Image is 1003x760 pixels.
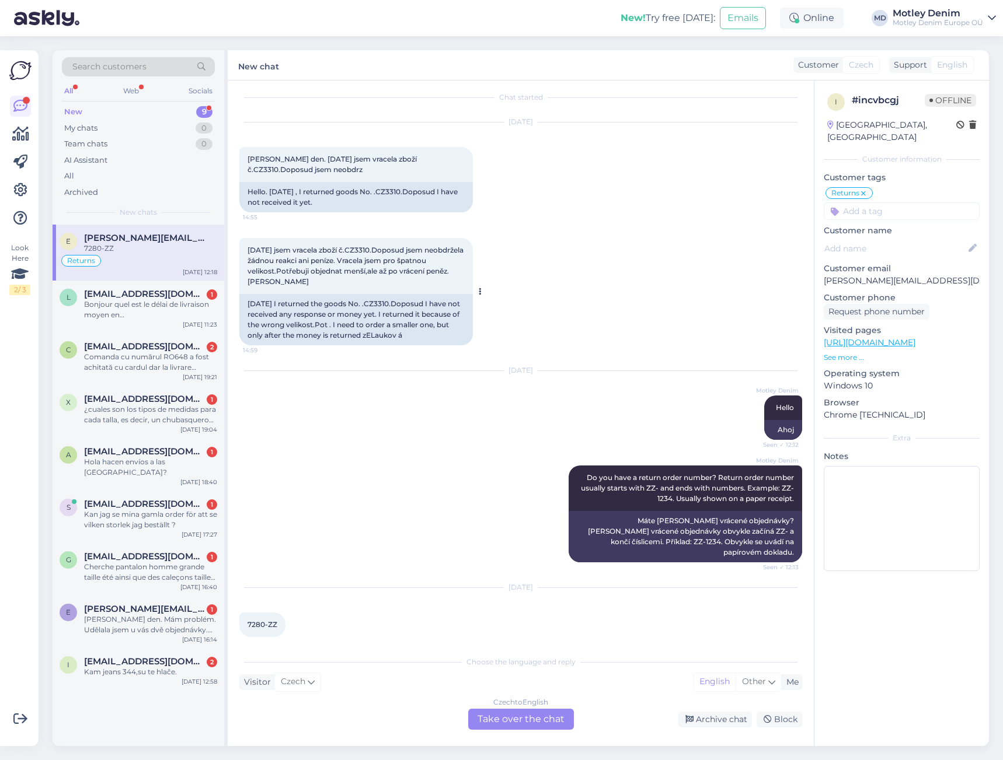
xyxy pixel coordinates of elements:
[824,292,980,304] p: Customer phone
[196,106,213,118] div: 9
[824,154,980,164] div: Customer information
[621,11,715,25] div: Try free [DATE]:
[824,367,980,380] p: Operating system
[9,285,30,295] div: 2 / 3
[207,342,217,352] div: 2
[824,352,980,363] p: See more ...
[84,394,206,404] span: xyxorswords@gmail.com
[64,122,97,134] div: My chats
[182,677,217,686] div: [DATE] 12:58
[239,676,271,688] div: Visitor
[64,187,98,198] div: Archived
[84,667,217,677] div: Kam jeans 344,su te hlače.
[243,213,287,222] span: 14:55
[824,202,980,220] input: Add a tag
[239,582,802,593] div: [DATE]
[824,409,980,421] p: Chrome [TECHNICAL_ID]
[207,657,217,667] div: 2
[84,614,217,635] div: [PERSON_NAME] den. Mám problém. Udělala jsem u vás dvě objednávky. První- CZ3253. Toto zboží jsem...
[239,657,802,667] div: Choose the language and reply
[207,604,217,615] div: 1
[782,676,799,688] div: Me
[183,268,217,276] div: [DATE] 12:18
[239,92,802,103] div: Chat started
[678,712,752,727] div: Archive chat
[183,373,217,381] div: [DATE] 19:21
[248,620,277,629] span: 7280-ZZ
[9,59,32,82] img: Askly Logo
[824,337,915,348] a: [URL][DOMAIN_NAME]
[84,299,217,320] div: Bonjour quel est le délai de livraison moyen en [GEOGRAPHIC_DATA]merci
[742,676,766,687] span: Other
[824,324,980,337] p: Visited pages
[468,709,574,730] div: Take over the chat
[621,12,646,23] b: New!
[196,122,213,134] div: 0
[937,59,967,71] span: English
[66,608,71,617] span: e
[893,9,996,27] a: Motley DenimMotley Denim Europe OÜ
[824,397,980,409] p: Browser
[84,551,206,562] span: g.bourdet64@gmail.com
[120,207,157,218] span: New chats
[84,289,206,299] span: lacrymmo85@outlook.fr
[67,503,71,512] span: s
[872,10,888,26] div: MD
[824,242,966,255] input: Add name
[780,8,844,29] div: Online
[824,262,980,275] p: Customer email
[67,257,95,264] span: Returns
[84,404,217,425] div: ¿cuales son los tipos de medidas para cada talla, es decir, un chubasquero de 4XL a qué medidas c...
[84,656,206,667] span: ivankostanjski13@gmail.com
[183,320,217,329] div: [DATE] 11:23
[824,450,980,463] p: Notes
[84,341,206,352] span: cochiorlucica@gmail.com
[757,712,802,727] div: Block
[196,138,213,150] div: 0
[121,83,141,99] div: Web
[824,275,980,287] p: [PERSON_NAME][EMAIL_ADDRESS][DOMAIN_NAME]
[493,697,548,708] div: Czech to English
[66,237,71,246] span: e
[243,346,287,355] span: 14:59
[824,225,980,237] p: Customer name
[84,562,217,583] div: Cherche pantalon homme grande taille été ainsi que des caleçons taille 7xl
[824,171,980,184] p: Customer tags
[827,119,956,143] div: [GEOGRAPHIC_DATA], [GEOGRAPHIC_DATA]
[207,394,217,405] div: 1
[207,289,217,300] div: 1
[243,638,287,646] span: 12:18
[831,190,859,197] span: Returns
[889,59,927,71] div: Support
[207,499,217,510] div: 1
[84,457,217,478] div: Hola hacen envíos a las [GEOGRAPHIC_DATA]?
[64,138,107,150] div: Team chats
[64,155,107,166] div: AI Assistant
[581,473,796,503] span: Do you have a return order number? Return order number usually starts with ZZ- and ends with numb...
[62,83,75,99] div: All
[238,57,279,73] label: New chat
[281,675,305,688] span: Czech
[893,18,983,27] div: Motley Denim Europe OÜ
[84,509,217,530] div: Kan jag se mina gamla order för att se vilken storlek jag beställt ?
[207,552,217,562] div: 1
[824,304,929,320] div: Request phone number
[852,93,925,107] div: # incvbcgj
[824,380,980,392] p: Windows 10
[248,155,419,174] span: [PERSON_NAME] den. [DATE] jsem vracela zboží č.CZ3310.Doposud jsem neobdrz
[67,660,69,669] span: i
[66,555,71,564] span: g
[9,243,30,295] div: Look Here
[180,425,217,434] div: [DATE] 19:04
[248,246,465,286] span: [DATE] jsem vracela zboží č.CZ3310.Doposud jsem neobdržela žádnou reakci ani peníze. Vracela jsem...
[182,530,217,539] div: [DATE] 17:27
[186,83,215,99] div: Socials
[64,170,74,182] div: All
[849,59,873,71] span: Czech
[182,635,217,644] div: [DATE] 16:14
[84,446,206,457] span: altantomajorero@gmail.com
[239,117,802,127] div: [DATE]
[239,294,473,345] div: [DATE] I returned the goods No. .CZ3310.Doposud I have not received any response or money yet. I ...
[207,447,217,457] div: 1
[694,673,736,691] div: English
